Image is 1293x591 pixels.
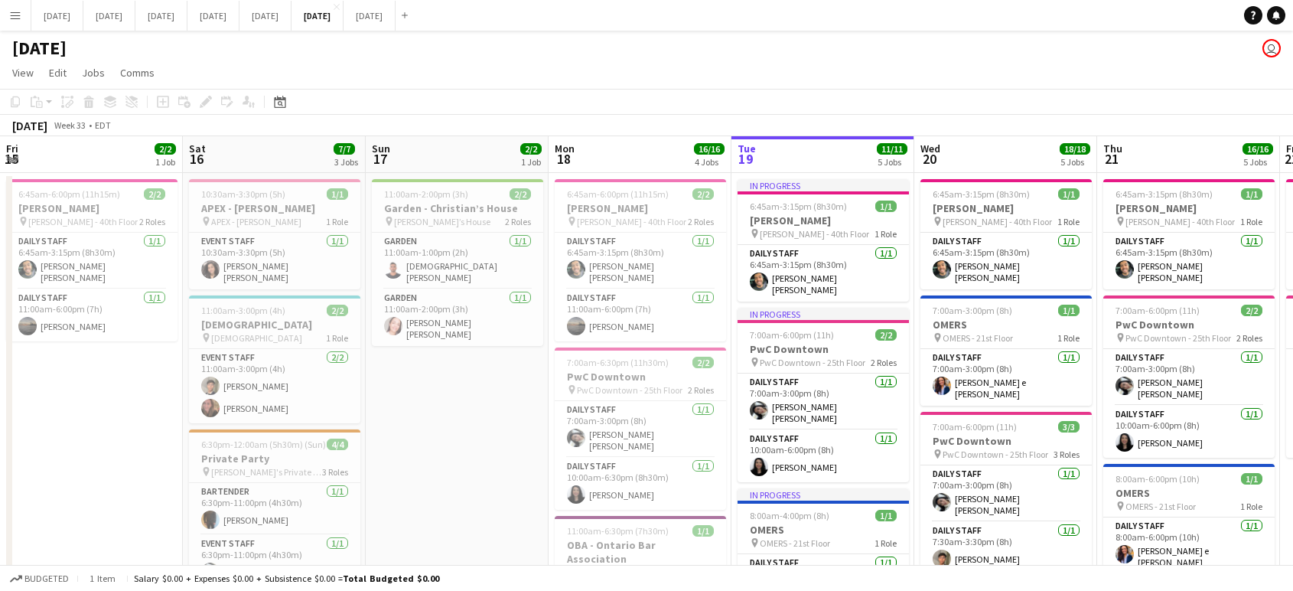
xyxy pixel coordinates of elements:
[120,66,155,80] span: Comms
[327,439,348,450] span: 4/4
[738,179,909,302] app-job-card: In progress6:45am-3:15pm (8h30m)1/1[PERSON_NAME] [PERSON_NAME] - 40th Floor1 RoleDaily Staff1/16:...
[555,370,726,384] h3: PwC Downtown
[1103,201,1275,215] h3: [PERSON_NAME]
[552,150,575,168] span: 18
[239,1,291,31] button: [DATE]
[372,289,543,346] app-card-role: Garden1/111:00am-2:00pm (3h)[PERSON_NAME] [PERSON_NAME]
[49,66,67,80] span: Edit
[6,201,178,215] h3: [PERSON_NAME]
[567,188,669,200] span: 6:45am-6:00pm (11h15m)
[1243,156,1272,168] div: 5 Jobs
[760,228,869,240] span: [PERSON_NAME] - 40th Floor
[738,142,756,155] span: Tue
[384,188,468,200] span: 11:00am-2:00pm (3h)
[878,156,907,168] div: 5 Jobs
[24,573,69,584] span: Budgeted
[688,384,714,396] span: 2 Roles
[1060,143,1090,155] span: 18/18
[1103,464,1275,574] div: 8:00am-6:00pm (10h)1/1OMERS OMERS - 21st Floor1 RoleDaily Staff1/18:00am-6:00pm (10h)[PERSON_NAME...
[189,233,360,289] app-card-role: Event Staff1/110:30am-3:30pm (5h)[PERSON_NAME] [PERSON_NAME]
[521,156,541,168] div: 1 Job
[920,179,1092,289] div: 6:45am-3:15pm (8h30m)1/1[PERSON_NAME] [PERSON_NAME] - 40th Floor1 RoleDaily Staff1/16:45am-3:15pm...
[918,150,940,168] span: 20
[555,538,726,566] h3: OBA - Ontario Bar Association
[189,179,360,289] app-job-card: 10:30am-3:30pm (5h)1/1APEX - [PERSON_NAME] APEX - [PERSON_NAME]1 RoleEvent Staff1/110:30am-3:30pm...
[738,179,909,191] div: In progress
[343,573,439,584] span: Total Budgeted $0.00
[692,357,714,368] span: 2/2
[322,466,348,478] span: 3 Roles
[43,63,73,83] a: Edit
[134,573,439,584] div: Salary $0.00 + Expenses $0.00 + Subsistence $0.00 =
[920,318,1092,331] h3: OMERS
[326,216,348,227] span: 1 Role
[874,537,897,549] span: 1 Role
[135,1,187,31] button: [DATE]
[750,201,847,212] span: 6:45am-3:15pm (8h30m)
[327,305,348,316] span: 2/2
[875,201,897,212] span: 1/1
[520,143,542,155] span: 2/2
[189,483,360,535] app-card-role: Bartender1/16:30pm-11:00pm (4h30m)[PERSON_NAME]
[1125,216,1235,227] span: [PERSON_NAME] - 40th Floor
[1058,305,1080,316] span: 1/1
[326,332,348,344] span: 1 Role
[750,329,834,341] span: 7:00am-6:00pm (11h)
[577,384,682,396] span: PwC Downtown - 25th Floor
[567,525,669,537] span: 11:00am-6:30pm (7h30m)
[695,156,724,168] div: 4 Jobs
[187,1,239,31] button: [DATE]
[95,119,111,131] div: EDT
[920,142,940,155] span: Wed
[738,523,909,537] h3: OMERS
[6,179,178,341] app-job-card: 6:45am-6:00pm (11h15m)2/2[PERSON_NAME] [PERSON_NAME] - 40th Floor2 RolesDaily Staff1/16:45am-3:15...
[1103,318,1275,331] h3: PwC Downtown
[943,332,1013,344] span: OMERS - 21st Floor
[750,510,829,521] span: 8:00am-4:00pm (8h)
[875,329,897,341] span: 2/2
[1054,449,1080,460] span: 3 Roles
[555,289,726,341] app-card-role: Daily Staff1/111:00am-6:00pm (7h)[PERSON_NAME]
[555,201,726,215] h3: [PERSON_NAME]
[201,188,285,200] span: 10:30am-3:30pm (5h)
[1058,188,1080,200] span: 1/1
[738,308,909,320] div: In progress
[394,216,490,227] span: [PERSON_NAME]’s House
[189,295,360,423] div: 11:00am-3:00pm (4h)2/2[DEMOGRAPHIC_DATA] [DEMOGRAPHIC_DATA]1 RoleEvent Staff2/211:00am-3:00pm (4h...
[920,522,1092,574] app-card-role: Daily Staff1/17:30am-3:30pm (8h)[PERSON_NAME]
[31,1,83,31] button: [DATE]
[189,142,206,155] span: Sat
[555,348,726,510] div: 7:00am-6:30pm (11h30m)2/2PwC Downtown PwC Downtown - 25th Floor2 RolesDaily Staff1/17:00am-3:00pm...
[920,295,1092,406] app-job-card: 7:00am-3:00pm (8h)1/1OMERS OMERS - 21st Floor1 RoleDaily Staff1/17:00am-3:00pm (8h)[PERSON_NAME] ...
[1060,156,1089,168] div: 5 Jobs
[1243,143,1273,155] span: 16/16
[738,308,909,482] app-job-card: In progress7:00am-6:00pm (11h)2/2PwC Downtown PwC Downtown - 25th Floor2 RolesDaily Staff1/17:00a...
[372,201,543,215] h3: Garden - Christian’s House
[555,233,726,289] app-card-role: Daily Staff1/16:45am-3:15pm (8h30m)[PERSON_NAME] [PERSON_NAME]
[510,188,531,200] span: 2/2
[1103,406,1275,458] app-card-role: Daily Staff1/110:00am-6:00pm (8h)[PERSON_NAME]
[12,118,47,133] div: [DATE]
[875,510,897,521] span: 1/1
[189,201,360,215] h3: APEX - [PERSON_NAME]
[6,289,178,341] app-card-role: Daily Staff1/111:00am-6:00pm (7h)[PERSON_NAME]
[874,228,897,240] span: 1 Role
[372,179,543,346] app-job-card: 11:00am-2:00pm (3h)2/2Garden - Christian’s House [PERSON_NAME]’s House2 RolesGarden1/111:00am-1:0...
[334,143,355,155] span: 7/7
[327,188,348,200] span: 1/1
[1103,349,1275,406] app-card-role: Daily Staff1/17:00am-3:00pm (8h)[PERSON_NAME] [PERSON_NAME]
[735,150,756,168] span: 19
[920,233,1092,289] app-card-role: Daily Staff1/16:45am-3:15pm (8h30m)[PERSON_NAME] [PERSON_NAME]
[1125,332,1231,344] span: PwC Downtown - 25th Floor
[1115,305,1200,316] span: 7:00am-6:00pm (11h)
[6,233,178,289] app-card-role: Daily Staff1/16:45am-3:15pm (8h30m)[PERSON_NAME] [PERSON_NAME]
[933,305,1012,316] span: 7:00am-3:00pm (8h)
[189,452,360,465] h3: Private Party
[1236,332,1262,344] span: 2 Roles
[943,449,1048,460] span: PwC Downtown - 25th Floor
